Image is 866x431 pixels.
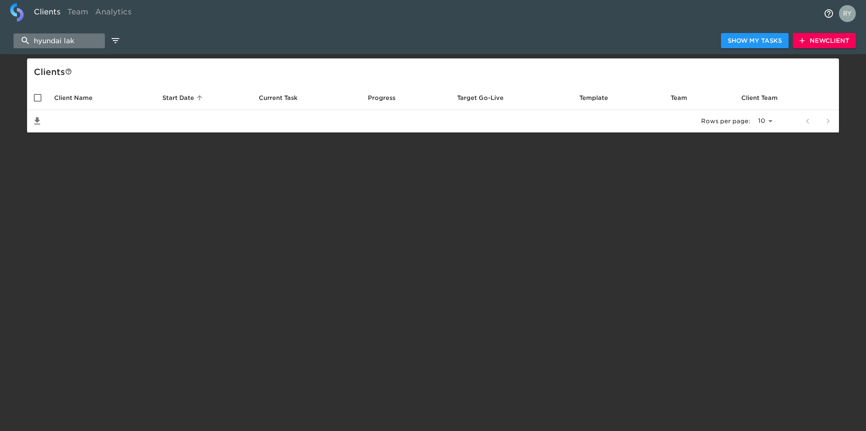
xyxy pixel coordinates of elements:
[671,93,698,103] span: Team
[741,93,789,103] span: Client Team
[162,93,205,103] span: Start Date
[54,93,104,103] span: Client Name
[27,111,47,131] button: Save List
[92,3,135,24] a: Analytics
[819,3,839,24] button: notifications
[793,33,856,49] button: NewClient
[65,68,72,75] svg: This is a list of all of your clients and clients shared with you
[27,86,839,133] table: enhanced table
[457,93,515,103] span: Target Go-Live
[579,93,619,103] span: Template
[800,36,849,46] span: New Client
[108,33,123,48] button: edit
[259,93,309,103] span: Current Task
[259,93,298,103] span: This is the next Task in this Hub that should be completed
[368,93,406,103] span: Progress
[34,65,836,79] div: Client s
[30,3,64,24] a: Clients
[721,33,789,49] button: Show My Tasks
[14,33,105,48] input: search
[728,36,782,46] span: Show My Tasks
[754,115,776,127] select: rows per page
[839,5,856,22] img: Profile
[64,3,92,24] a: Team
[457,93,504,103] span: Calculated based on the start date and the duration of all Tasks contained in this Hub.
[10,3,24,22] img: logo
[701,117,750,125] p: Rows per page:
